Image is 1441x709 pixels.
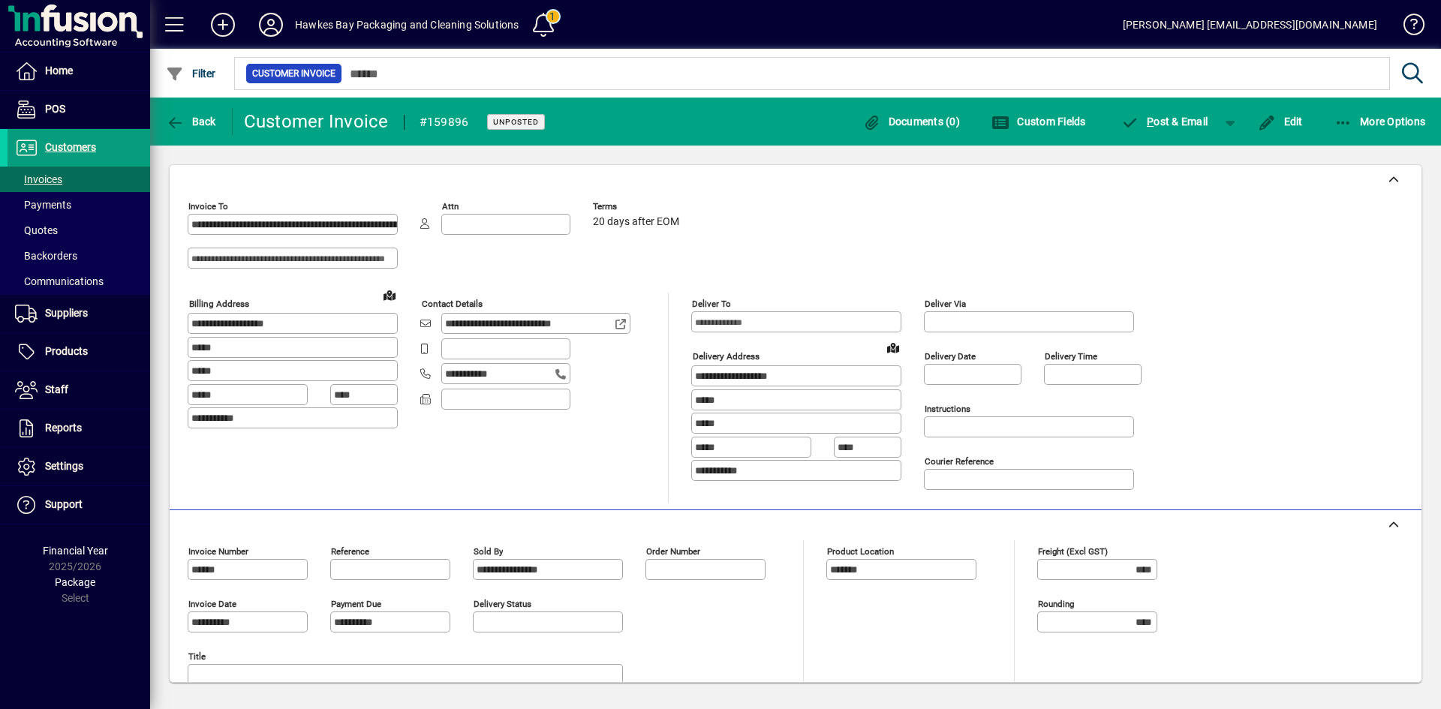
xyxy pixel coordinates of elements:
span: Financial Year [43,545,108,557]
mat-label: Instructions [925,404,970,414]
button: Add [199,11,247,38]
span: Customer Invoice [252,66,335,81]
div: [PERSON_NAME] [EMAIL_ADDRESS][DOMAIN_NAME] [1123,13,1377,37]
a: Staff [8,371,150,409]
a: Communications [8,269,150,294]
button: Custom Fields [988,108,1090,135]
a: View on map [378,283,402,307]
a: POS [8,91,150,128]
span: Settings [45,460,83,472]
a: Home [8,53,150,90]
span: Customers [45,141,96,153]
a: Quotes [8,218,150,243]
span: Unposted [493,117,539,127]
span: Package [55,576,95,588]
a: Reports [8,410,150,447]
a: Invoices [8,167,150,192]
span: 20 days after EOM [593,216,679,228]
mat-label: Deliver To [692,299,731,309]
span: More Options [1334,116,1426,128]
button: Back [162,108,220,135]
mat-label: Rounding [1038,599,1074,609]
span: Support [45,498,83,510]
mat-label: Courier Reference [925,456,994,467]
a: Suppliers [8,295,150,332]
mat-label: Order number [646,546,700,557]
span: Suppliers [45,307,88,319]
mat-label: Payment due [331,599,381,609]
a: Settings [8,448,150,485]
button: Profile [247,11,295,38]
a: View on map [881,335,905,359]
div: #159896 [420,110,469,134]
mat-label: Invoice number [188,546,248,557]
mat-label: Sold by [474,546,503,557]
mat-label: Delivery status [474,599,531,609]
span: Communications [15,275,104,287]
button: Documents (0) [859,108,964,135]
button: More Options [1331,108,1430,135]
mat-label: Invoice date [188,599,236,609]
mat-label: Freight (excl GST) [1038,546,1108,557]
button: Filter [162,60,220,87]
mat-label: Title [188,651,206,662]
span: ost & Email [1121,116,1208,128]
a: Backorders [8,243,150,269]
mat-label: Delivery time [1045,351,1097,362]
mat-label: Product location [827,546,894,557]
span: Terms [593,202,683,212]
a: Products [8,333,150,371]
span: Staff [45,383,68,395]
mat-label: Reference [331,546,369,557]
span: Back [166,116,216,128]
mat-label: Delivery date [925,351,976,362]
span: Products [45,345,88,357]
a: Knowledge Base [1392,3,1422,52]
span: Invoices [15,173,62,185]
mat-label: Invoice To [188,201,228,212]
mat-label: Attn [442,201,459,212]
a: Payments [8,192,150,218]
span: Reports [45,422,82,434]
button: Edit [1254,108,1307,135]
a: Support [8,486,150,524]
button: Post & Email [1114,108,1216,135]
span: Filter [166,68,216,80]
span: Payments [15,199,71,211]
span: Documents (0) [862,116,960,128]
span: Edit [1258,116,1303,128]
span: POS [45,103,65,115]
span: Custom Fields [991,116,1086,128]
span: Home [45,65,73,77]
div: Hawkes Bay Packaging and Cleaning Solutions [295,13,519,37]
span: Quotes [15,224,58,236]
span: P [1147,116,1154,128]
app-page-header-button: Back [150,108,233,135]
mat-label: Deliver via [925,299,966,309]
span: Backorders [15,250,77,262]
div: Customer Invoice [244,110,389,134]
